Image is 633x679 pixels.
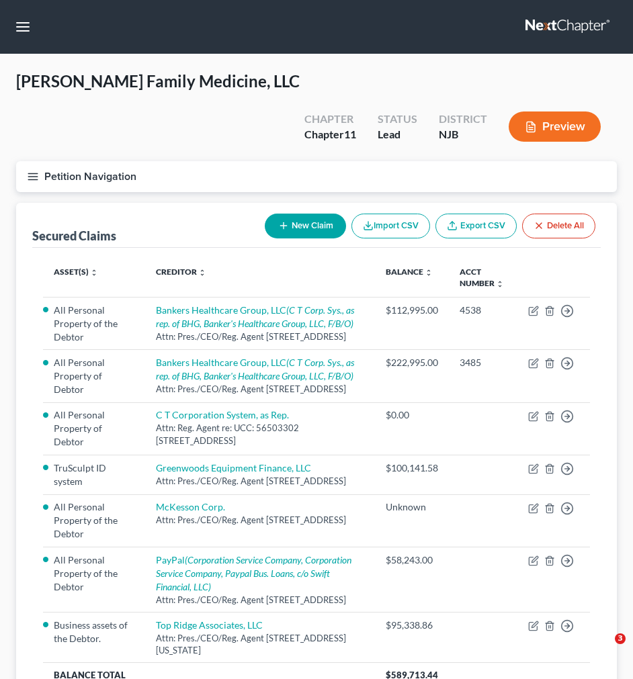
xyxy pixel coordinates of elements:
[156,383,365,396] div: Attn: Pres./CEO/Reg. Agent [STREET_ADDRESS]
[435,214,517,238] a: Export CSV
[522,214,595,238] button: Delete All
[54,619,134,645] li: Business assets of the Debtor.
[156,501,225,512] a: McKesson Corp.
[425,269,433,277] i: unfold_more
[156,554,351,592] a: PayPal(Corporation Service Company, Corporation Service Company, Paypal Bus. Loans, c/o Swift Fin...
[156,267,206,277] a: Creditor unfold_more
[304,127,356,142] div: Chapter
[156,554,351,592] i: (Corporation Service Company, Corporation Service Company, Paypal Bus. Loans, c/o Swift Financial...
[386,408,438,422] div: $0.00
[439,111,487,127] div: District
[386,553,438,567] div: $58,243.00
[351,214,430,238] button: Import CSV
[386,461,438,475] div: $100,141.58
[16,161,617,192] button: Petition Navigation
[156,422,365,447] div: Attn: Reg. Agent re: UCC: 56503302 [STREET_ADDRESS]
[378,127,417,142] div: Lead
[156,357,354,381] a: Bankers Healthcare Group, LLC(C T Corp. Sys., as rep. of BHG, Banker's Healthcare Group, LLC, F/B/O)
[156,632,365,657] div: Attn: Pres./CEO/Reg. Agent [STREET_ADDRESS][US_STATE]
[156,475,365,488] div: Attn: Pres./CEO/Reg. Agent [STREET_ADDRESS]
[439,127,487,142] div: NJB
[386,619,438,632] div: $95,338.86
[32,228,116,244] div: Secured Claims
[156,304,354,329] i: (C T Corp. Sys., as rep. of BHG, Banker's Healthcare Group, LLC, F/B/O)
[265,214,346,238] button: New Claim
[587,633,620,666] iframe: Intercom live chat
[156,619,263,631] a: Top Ridge Associates, LLC
[156,409,289,420] a: C T Corporation System, as Rep.
[156,594,365,606] div: Attn: Pres./CEO/Reg. Agent [STREET_ADDRESS]
[386,267,433,277] a: Balance unfold_more
[156,330,365,343] div: Attn: Pres./CEO/Reg. Agent [STREET_ADDRESS]
[496,280,504,288] i: unfold_more
[460,304,507,317] div: 4538
[386,304,438,317] div: $112,995.00
[378,111,417,127] div: Status
[156,514,365,527] div: Attn: Pres./CEO/Reg. Agent [STREET_ADDRESS]
[156,462,311,473] a: Greenwoods Equipment Finance, LLC
[344,128,356,140] span: 11
[460,267,504,288] a: Acct Number unfold_more
[54,304,134,344] li: All Personal Property of the Debtor
[615,633,626,644] span: 3
[156,304,354,329] a: Bankers Healthcare Group, LLC(C T Corp. Sys., as rep. of BHG, Banker's Healthcare Group, LLC, F/B/O)
[54,461,134,488] li: TruSculpt ID system
[54,267,98,277] a: Asset(s) unfold_more
[54,500,134,541] li: All Personal Property of the Debtor
[509,111,601,142] button: Preview
[54,356,134,396] li: All Personal Property of Debtor
[386,356,438,369] div: $222,995.00
[460,356,507,369] div: 3485
[304,111,356,127] div: Chapter
[156,357,354,381] i: (C T Corp. Sys., as rep. of BHG, Banker's Healthcare Group, LLC, F/B/O)
[54,553,134,594] li: All Personal Property of the Debtor
[198,269,206,277] i: unfold_more
[386,500,438,514] div: Unknown
[16,71,300,91] span: [PERSON_NAME] Family Medicine, LLC
[90,269,98,277] i: unfold_more
[54,408,134,449] li: All Personal Property of Debtor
